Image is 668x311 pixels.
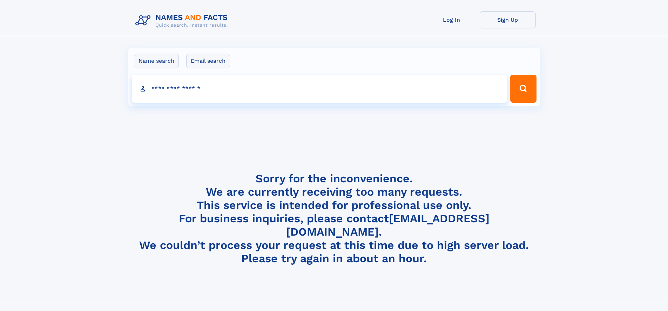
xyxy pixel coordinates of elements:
[186,54,230,68] label: Email search
[134,54,179,68] label: Name search
[133,172,536,265] h4: Sorry for the inconvenience. We are currently receiving too many requests. This service is intend...
[480,11,536,28] a: Sign Up
[286,212,490,238] a: [EMAIL_ADDRESS][DOMAIN_NAME]
[510,75,536,103] button: Search Button
[424,11,480,28] a: Log In
[133,11,234,30] img: Logo Names and Facts
[132,75,507,103] input: search input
